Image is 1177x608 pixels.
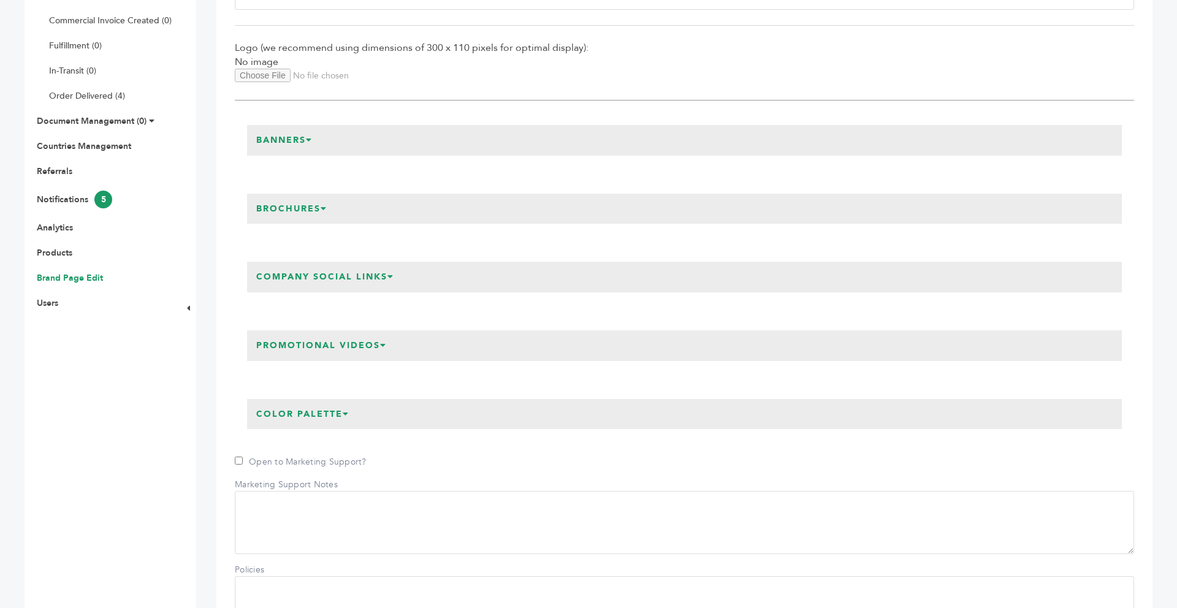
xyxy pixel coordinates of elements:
[37,297,58,309] a: Users
[37,115,147,127] a: Document Management (0)
[37,140,131,152] a: Countries Management
[247,194,337,224] h3: Brochures
[37,165,72,177] a: Referrals
[49,15,172,26] a: Commercial Invoice Created (0)
[247,125,322,156] h3: Banners
[235,479,338,491] label: Marketing Support Notes
[235,457,243,465] input: Open to Marketing Support?
[247,262,403,292] h3: Company Social Links
[37,194,112,205] a: Notifications5
[235,456,367,468] label: Open to Marketing Support?
[94,191,112,208] span: 5
[247,399,359,430] h3: Color Palette
[49,90,125,102] a: Order Delivered (4)
[49,40,102,51] a: Fulfillment (0)
[235,564,321,576] label: Policies
[37,272,103,284] a: Brand Page Edit
[49,65,96,77] a: In-Transit (0)
[235,41,1134,55] span: Logo (we recommend using dimensions of 300 x 110 pixels for optimal display):
[37,222,73,234] a: Analytics
[235,41,1134,101] div: No image
[37,247,72,259] a: Products
[247,330,396,361] h3: Promotional Videos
